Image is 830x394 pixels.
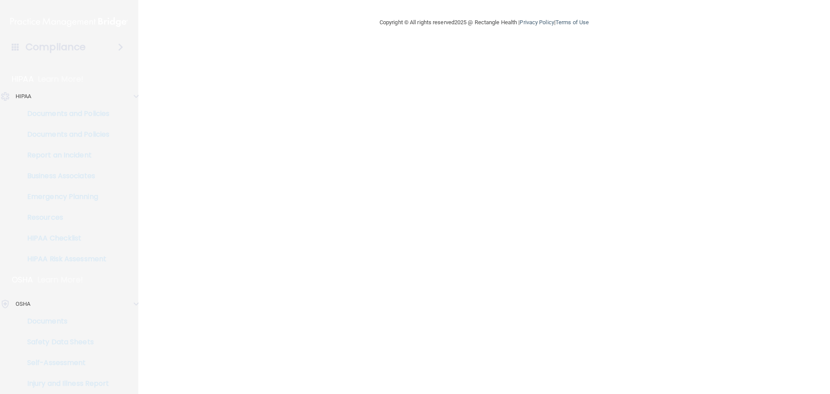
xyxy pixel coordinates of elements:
img: PMB logo [10,13,128,31]
p: Self-Assessment [6,359,124,367]
p: HIPAA [16,91,32,102]
p: OSHA [16,299,30,309]
p: Documents and Policies [6,130,124,139]
p: Resources [6,213,124,222]
a: Privacy Policy [520,19,554,26]
p: HIPAA Risk Assessment [6,255,124,263]
p: Learn More! [38,74,84,84]
p: Emergency Planning [6,192,124,201]
p: Injury and Illness Report [6,379,124,388]
p: Business Associates [6,172,124,180]
a: Terms of Use [555,19,589,26]
p: Safety Data Sheets [6,338,124,346]
p: Learn More! [38,275,83,285]
p: Documents [6,317,124,326]
p: OSHA [12,275,33,285]
div: Copyright © All rights reserved 2025 @ Rectangle Health | | [326,9,642,36]
p: HIPAA [12,74,34,84]
h4: Compliance [26,41,86,53]
p: Documents and Policies [6,109,124,118]
p: Report an Incident [6,151,124,160]
p: HIPAA Checklist [6,234,124,243]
